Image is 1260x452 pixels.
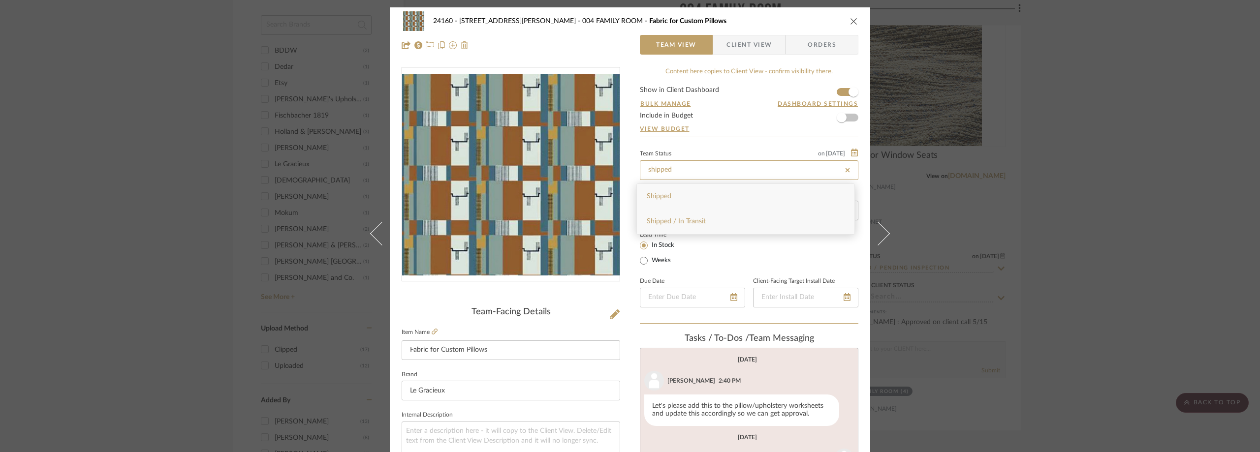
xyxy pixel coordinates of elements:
span: Fabric for Custom Pillows [649,18,726,25]
span: Shipped [647,193,671,200]
div: Content here copies to Client View - confirm visibility there. [640,67,858,77]
div: 2:40 PM [719,376,741,385]
label: Due Date [640,279,664,284]
input: Enter Brand [402,381,620,400]
span: Team View [656,35,696,55]
label: Client-Facing Target Install Date [753,279,835,284]
span: [DATE] [825,150,846,157]
button: Bulk Manage [640,99,692,108]
div: [PERSON_NAME] [667,376,715,385]
input: Enter Due Date [640,288,745,307]
div: 0 [402,74,620,276]
span: Client View [726,35,772,55]
label: Weeks [650,256,671,265]
a: View Budget [640,125,858,133]
span: Tasks / To-Dos / [685,334,749,343]
button: close [850,17,858,26]
button: Dashboard Settings [777,99,858,108]
div: [DATE] [738,356,757,363]
label: Internal Description [402,413,453,418]
div: team Messaging [640,333,858,344]
span: on [818,151,825,156]
div: Team Status [640,151,671,156]
label: Item Name [402,328,438,336]
div: Team-Facing Details [402,307,620,318]
span: Orders [797,35,847,55]
img: Remove from project [461,41,469,49]
img: user_avatar.png [644,371,664,391]
div: [DATE] [738,434,757,441]
label: Brand [402,372,417,377]
input: Type to Search… [640,160,858,180]
span: 24160 - [STREET_ADDRESS][PERSON_NAME] [433,18,582,25]
input: Enter Install Date [753,288,858,307]
span: 004 FAMILY ROOM [582,18,649,25]
img: 69a89ee5-63e9-4451-b8ba-53276e776243_48x40.jpg [402,11,425,31]
label: In Stock [650,241,674,250]
mat-radio-group: Select item type [640,239,691,267]
div: Let's please add this to the pillow/upholstery worksheets and update this accordingly so we can g... [644,394,839,426]
input: Enter Item Name [402,340,620,360]
span: Shipped / In Transit [647,218,706,225]
img: 69a89ee5-63e9-4451-b8ba-53276e776243_436x436.jpg [402,74,620,276]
